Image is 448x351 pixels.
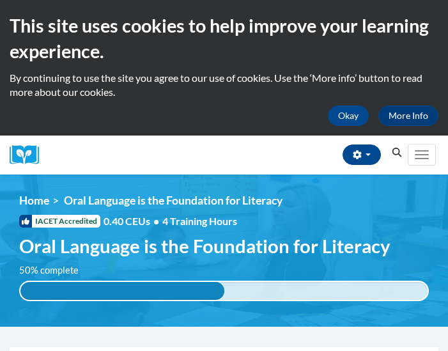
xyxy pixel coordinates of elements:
[343,144,381,165] button: Account Settings
[104,214,162,228] span: 0.40 CEUs
[406,136,438,175] div: Main menu
[10,13,438,65] h2: This site uses cookies to help improve your learning experience.
[153,215,159,227] span: •
[20,282,224,300] div: 50% complete
[19,263,93,277] label: 50% complete
[19,194,49,207] a: Home
[328,105,369,126] button: Okay
[10,145,48,165] img: Logo brand
[378,105,438,126] a: More Info
[10,71,438,99] p: By continuing to use the site you agree to our use of cookies. Use the ‘More info’ button to read...
[19,235,390,257] span: Oral Language is the Foundation for Literacy
[387,145,406,160] button: Search
[19,215,100,228] span: IACET Accredited
[10,145,48,165] a: Cox Campus
[162,215,237,227] span: 4 Training Hours
[64,194,282,207] span: Oral Language is the Foundation for Literacy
